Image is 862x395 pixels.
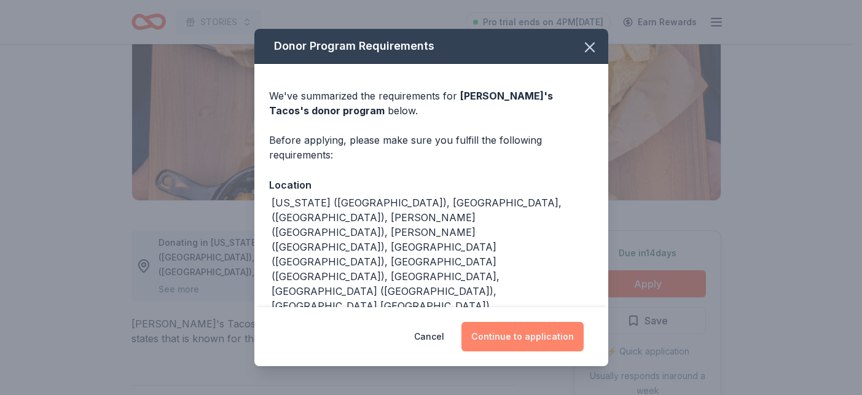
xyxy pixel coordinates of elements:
div: Donor Program Requirements [254,29,608,64]
button: Continue to application [461,322,584,351]
div: We've summarized the requirements for below. [269,88,594,118]
div: Before applying, please make sure you fulfill the following requirements: [269,133,594,162]
div: Location [269,177,594,193]
button: Cancel [414,322,444,351]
